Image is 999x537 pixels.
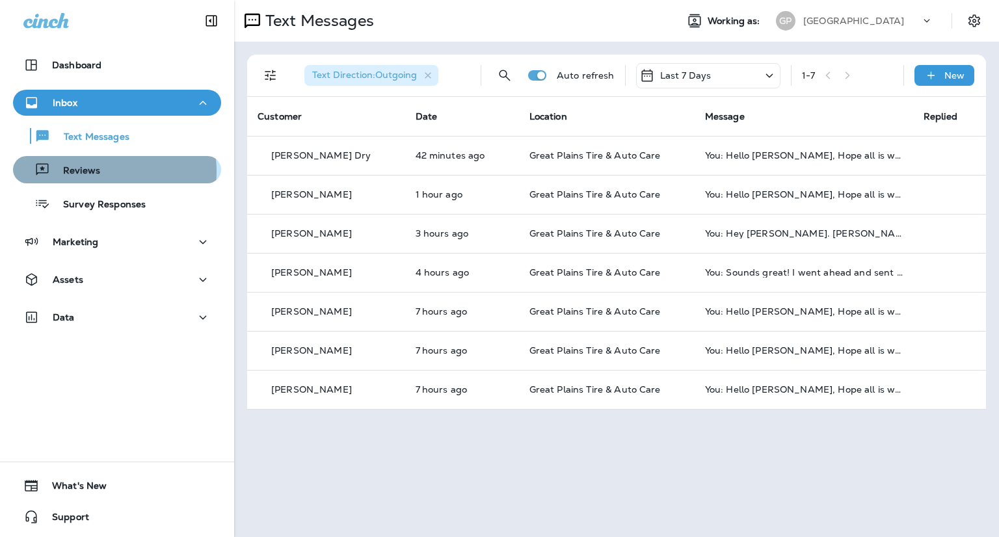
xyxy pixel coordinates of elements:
span: Text Direction : Outgoing [312,69,417,81]
span: What's New [39,480,107,496]
button: Settings [963,9,986,33]
div: You: Hello Tony, Hope all is well! This is Justin from Great Plains Tire & Auto Care. I wanted to... [705,189,903,200]
span: Great Plains Tire & Auto Care [529,345,661,356]
p: Sep 16, 2025 11:18 AM [416,267,509,278]
p: Text Messages [260,11,374,31]
div: Text Direction:Outgoing [304,65,438,86]
p: [PERSON_NAME] [271,306,352,317]
button: Collapse Sidebar [193,8,230,34]
button: Inbox [13,90,221,116]
span: Great Plains Tire & Auto Care [529,384,661,395]
button: Data [13,304,221,330]
p: Sep 16, 2025 08:05 AM [416,345,509,356]
span: Great Plains Tire & Auto Care [529,306,661,317]
div: You: Hello Tim, Hope all is well! This is Justin from Great Plains Tire & Auto Care. I wanted to ... [705,384,903,395]
div: You: Hello Byran, Hope all is well! This is from . I wanted to reach out to thank you for your re... [705,150,903,161]
p: [PERSON_NAME] [271,228,352,239]
p: Sep 16, 2025 08:05 AM [416,384,509,395]
button: Assets [13,267,221,293]
span: Date [416,111,438,122]
div: You: Hey Merrit. Justin over at Great Plains. The Ram 2500 with the ball joint replacement is rea... [705,228,903,239]
span: Great Plains Tire & Auto Care [529,267,661,278]
span: Working as: [708,16,763,27]
div: You: Hello Johnny, Hope all is well! This is Justin from Great Plains Tire & Auto Care. I wanted ... [705,345,903,356]
span: Replied [924,111,957,122]
button: What's New [13,473,221,499]
span: Great Plains Tire & Auto Care [529,150,661,161]
p: Assets [53,274,83,285]
button: Marketing [13,229,221,255]
p: Last 7 Days [660,70,712,81]
p: [PERSON_NAME] [271,384,352,395]
p: Sep 16, 2025 11:46 AM [416,228,509,239]
p: Data [53,312,75,322]
p: Dashboard [52,60,101,70]
p: [PERSON_NAME] [271,189,352,200]
span: Customer [258,111,302,122]
div: You: Sounds great! I went ahead and sent that invoice to you. Thank you! [705,267,903,278]
button: Filters [258,62,284,88]
p: [PERSON_NAME] Dry [271,150,371,161]
span: Great Plains Tire & Auto Care [529,189,661,200]
button: Survey Responses [13,190,221,217]
p: Marketing [53,237,98,247]
span: Support [39,512,89,527]
div: You: Hello Mike, Hope all is well! This is Justin from Great Plains Tire & Auto Care. I wanted to... [705,306,903,317]
span: Great Plains Tire & Auto Care [529,228,661,239]
div: 1 - 7 [802,70,815,81]
p: [PERSON_NAME] [271,267,352,278]
div: GP [776,11,795,31]
span: Message [705,111,745,122]
p: Sep 16, 2025 02:41 PM [416,150,509,161]
p: Sep 16, 2025 01:30 PM [416,189,509,200]
p: Auto refresh [557,70,615,81]
p: Inbox [53,98,77,108]
button: Dashboard [13,52,221,78]
p: [PERSON_NAME] [271,345,352,356]
p: New [944,70,965,81]
p: Text Messages [51,131,129,144]
p: Reviews [50,165,100,177]
button: Text Messages [13,122,221,150]
p: Survey Responses [50,199,146,211]
p: Sep 16, 2025 08:05 AM [416,306,509,317]
button: Support [13,504,221,530]
span: Location [529,111,567,122]
button: Search Messages [492,62,518,88]
button: Reviews [13,156,221,183]
p: [GEOGRAPHIC_DATA] [803,16,904,26]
